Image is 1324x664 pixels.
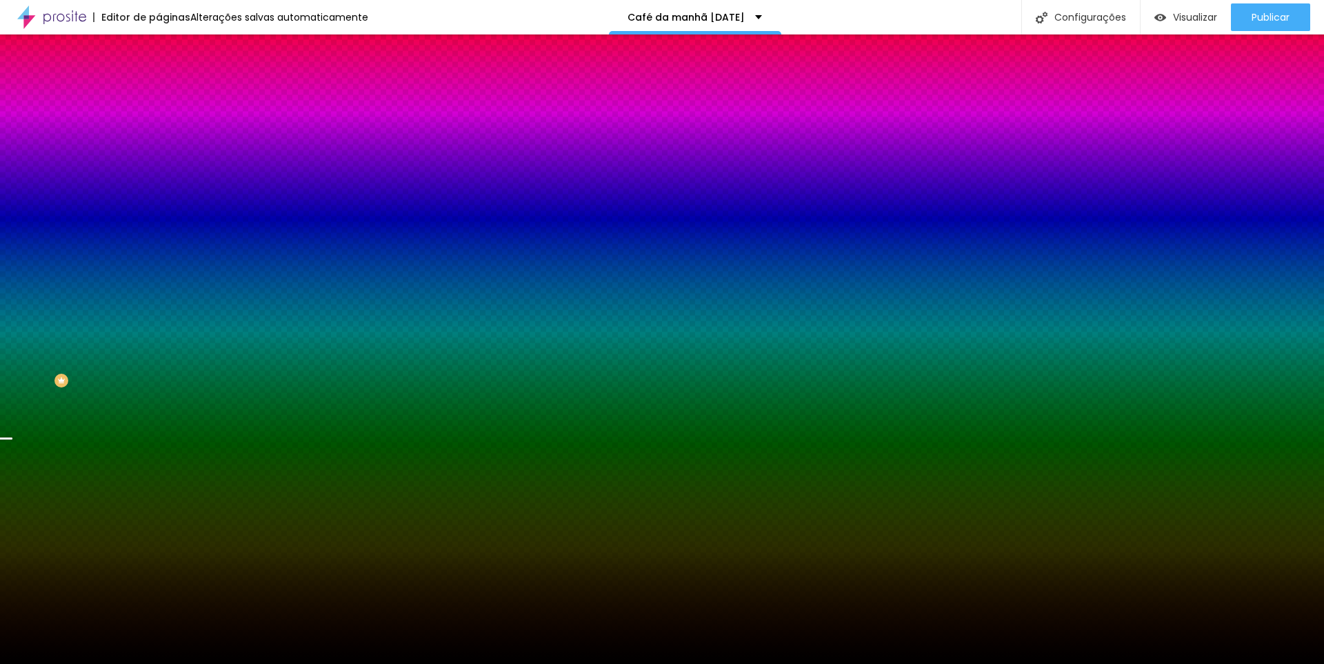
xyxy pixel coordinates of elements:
font: Configurações [1054,10,1126,24]
button: Publicar [1231,3,1310,31]
font: Alterações salvas automaticamente [190,10,368,24]
font: Visualizar [1173,10,1217,24]
font: Publicar [1252,10,1290,24]
font: Café da manhã [DATE] [628,10,745,24]
font: Editor de páginas [101,10,190,24]
button: Visualizar [1141,3,1231,31]
img: Ícone [1036,12,1047,23]
img: view-1.svg [1154,12,1166,23]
